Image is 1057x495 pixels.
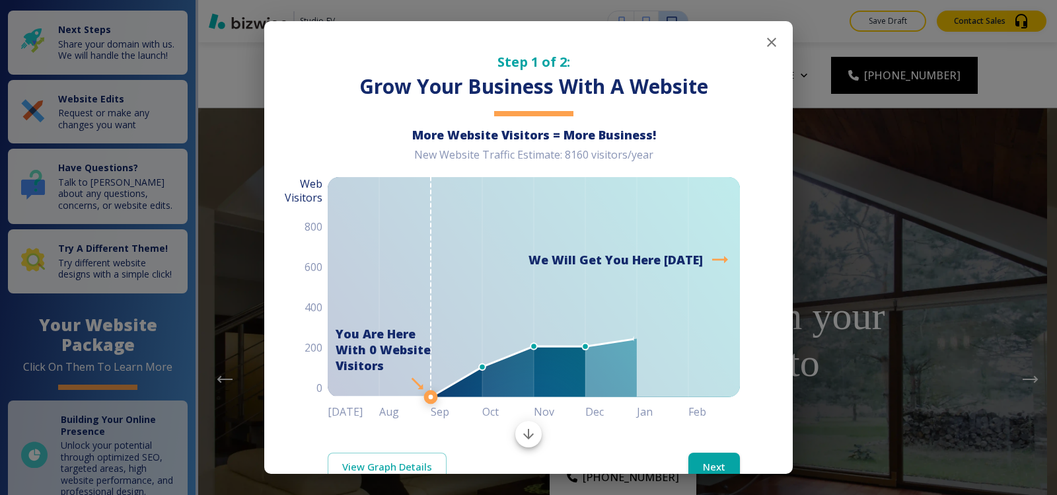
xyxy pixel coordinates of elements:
button: Scroll to bottom [515,421,542,447]
h6: Aug [379,402,431,421]
h5: Step 1 of 2: [328,53,740,71]
h6: Sep [431,402,482,421]
h6: [DATE] [328,402,379,421]
h6: More Website Visitors = More Business! [328,127,740,143]
h3: Grow Your Business With A Website [328,73,740,100]
h6: Oct [482,402,534,421]
h6: Dec [585,402,637,421]
h6: Jan [637,402,688,421]
h6: Feb [688,402,740,421]
a: View Graph Details [328,453,447,480]
button: Next [688,453,740,480]
h6: Nov [534,402,585,421]
div: New Website Traffic Estimate: 8160 visitors/year [328,148,740,172]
